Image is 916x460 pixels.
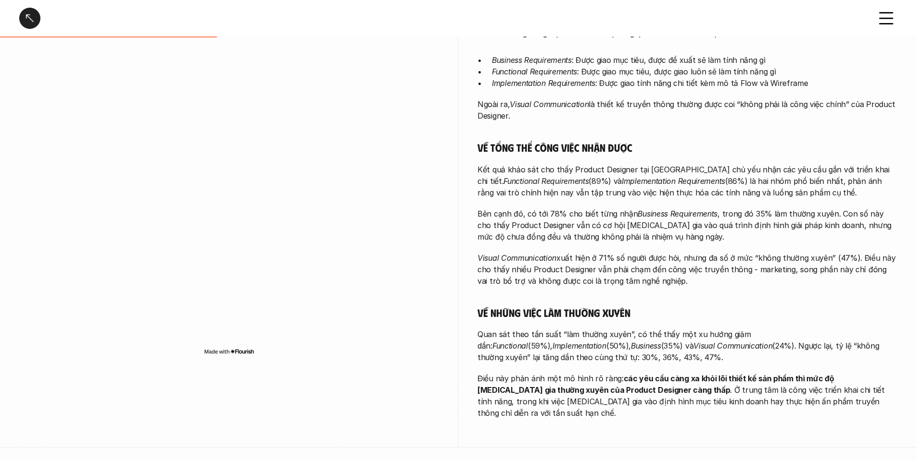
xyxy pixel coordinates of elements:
[477,253,556,263] em: Visual Communication
[622,176,725,186] em: Implementation Requirements
[492,55,572,65] em: Business Requirements
[477,98,897,121] p: Ngoài ra, là thiết kế truyền thông thường được coi “không phải là công việc chính” của Product De...
[477,164,897,198] p: Kết quả khảo sát cho thấy Product Designer tại [GEOGRAPHIC_DATA] chủ yếu nhận các yêu cầu gắn với...
[503,176,589,186] em: Functional Requirements
[693,341,772,351] em: Visual Communication
[631,341,661,351] em: Business
[477,208,897,242] p: Bên cạnh đó, có tới 78% cho biết từng nhận , trong đó 35% làm thường xuyên. Con số này cho thấy P...
[492,77,897,89] p: : Được giao tính năng chi tiết kèm mô tả Flow và Wireframe
[492,78,595,88] em: Implementation Requirements
[638,209,717,218] em: Business Requirements
[477,374,836,395] strong: các yêu cầu càng xa khỏi lõi thiết kế sản phẩm thì mức độ [MEDICAL_DATA] gia thường xuyên của Pro...
[19,58,439,346] iframe: Interactive or visual content
[204,348,254,355] img: Made with Flourish
[492,54,897,66] p: : Được giao mục tiêu, được đề xuất sẽ làm tính năng gì
[492,67,577,76] em: Functional Requirements
[477,328,897,363] p: Quan sát theo tần suất “làm thường xuyên”, có thể thấy một xu hướng giảm dần: (59%), (50%), (35%)...
[477,306,897,319] h5: Về những việc làm thường xuyên
[477,373,897,419] p: Điều này phản ánh một mô hình rõ ràng: . Ở trung tâm là công việc triển khai chi tiết tính năng, ...
[492,341,528,351] em: Functional
[492,66,897,77] p: : Được giao mục tiêu, được giao luôn sẽ làm tính năng gì
[477,141,897,154] h5: Về tổng thể công việc nhận được
[510,99,589,109] em: Visual Communication
[477,252,897,287] p: xuất hiện ở 71% số người được hỏi, nhưng đa số ở mức “không thường xuyên” (47%). Điều này cho thấ...
[552,341,606,351] em: Implementation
